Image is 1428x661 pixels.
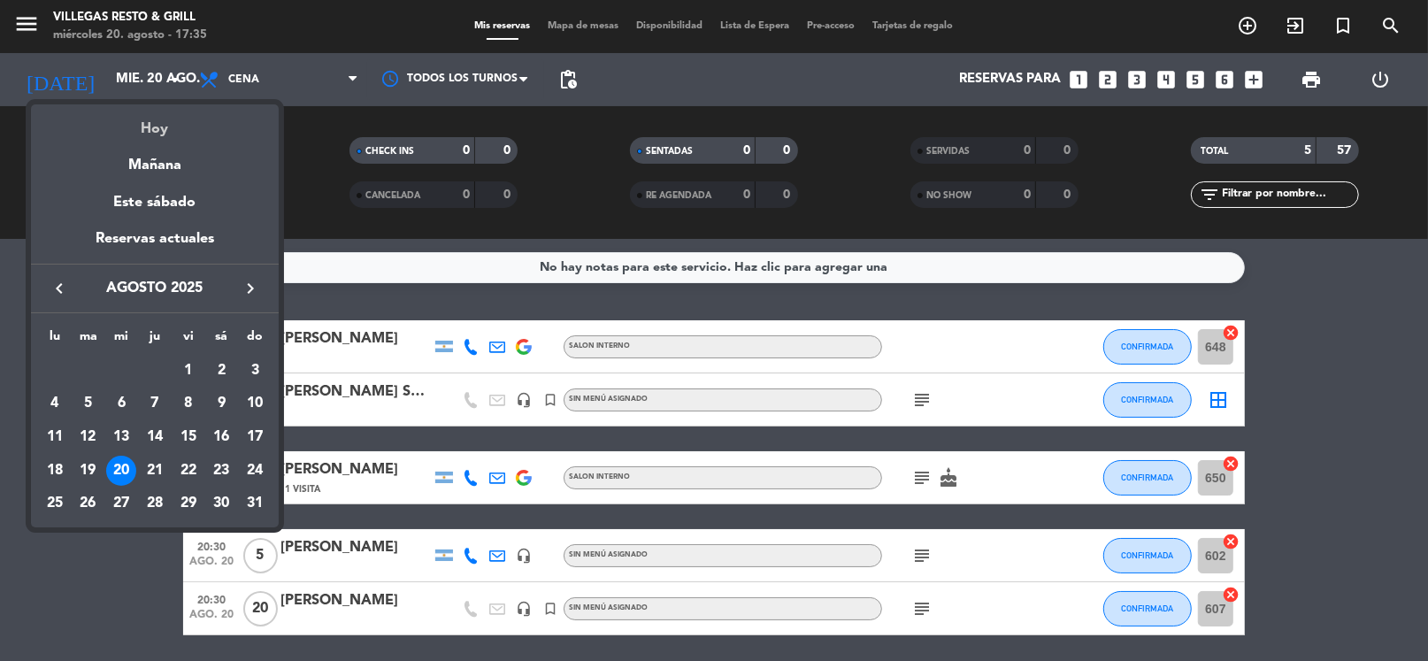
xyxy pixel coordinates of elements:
th: martes [72,327,105,354]
i: keyboard_arrow_left [49,278,70,299]
span: agosto 2025 [75,277,234,300]
div: 12 [73,422,104,452]
div: 6 [106,388,136,419]
div: 17 [240,422,270,452]
button: keyboard_arrow_left [43,277,75,300]
div: 30 [206,488,236,519]
td: 15 de agosto de 2025 [172,420,205,454]
div: 29 [173,488,203,519]
td: 27 de agosto de 2025 [104,488,138,521]
div: Mañana [31,141,279,177]
td: 23 de agosto de 2025 [205,454,239,488]
div: 25 [40,488,70,519]
button: keyboard_arrow_right [234,277,266,300]
td: 16 de agosto de 2025 [205,420,239,454]
td: 28 de agosto de 2025 [138,488,172,521]
div: 9 [206,388,236,419]
td: 24 de agosto de 2025 [238,454,272,488]
div: 18 [40,456,70,486]
td: 19 de agosto de 2025 [72,454,105,488]
th: lunes [38,327,72,354]
div: 21 [140,456,170,486]
div: Reservas actuales [31,227,279,264]
div: 10 [240,388,270,419]
div: 23 [206,456,236,486]
div: 24 [240,456,270,486]
div: 11 [40,422,70,452]
td: 22 de agosto de 2025 [172,454,205,488]
div: Hoy [31,104,279,141]
div: 1 [173,356,203,386]
div: 28 [140,488,170,519]
td: 20 de agosto de 2025 [104,454,138,488]
th: jueves [138,327,172,354]
td: 12 de agosto de 2025 [72,420,105,454]
td: 17 de agosto de 2025 [238,420,272,454]
td: AGO. [38,354,172,388]
div: 16 [206,422,236,452]
div: 15 [173,422,203,452]
div: 26 [73,488,104,519]
td: 11 de agosto de 2025 [38,420,72,454]
td: 31 de agosto de 2025 [238,488,272,521]
div: 5 [73,388,104,419]
td: 26 de agosto de 2025 [72,488,105,521]
div: 27 [106,488,136,519]
div: 31 [240,488,270,519]
td: 21 de agosto de 2025 [138,454,172,488]
div: 8 [173,388,203,419]
div: 2 [206,356,236,386]
td: 6 de agosto de 2025 [104,387,138,420]
div: 19 [73,456,104,486]
td: 1 de agosto de 2025 [172,354,205,388]
i: keyboard_arrow_right [240,278,261,299]
td: 29 de agosto de 2025 [172,488,205,521]
th: domingo [238,327,272,354]
div: 22 [173,456,203,486]
td: 7 de agosto de 2025 [138,387,172,420]
div: 14 [140,422,170,452]
td: 10 de agosto de 2025 [238,387,272,420]
td: 13 de agosto de 2025 [104,420,138,454]
th: sábado [205,327,239,354]
div: 3 [240,356,270,386]
td: 25 de agosto de 2025 [38,488,72,521]
div: 7 [140,388,170,419]
td: 9 de agosto de 2025 [205,387,239,420]
th: viernes [172,327,205,354]
td: 14 de agosto de 2025 [138,420,172,454]
th: miércoles [104,327,138,354]
td: 4 de agosto de 2025 [38,387,72,420]
div: 20 [106,456,136,486]
td: 8 de agosto de 2025 [172,387,205,420]
td: 3 de agosto de 2025 [238,354,272,388]
div: 13 [106,422,136,452]
td: 2 de agosto de 2025 [205,354,239,388]
div: Este sábado [31,178,279,227]
div: 4 [40,388,70,419]
td: 30 de agosto de 2025 [205,488,239,521]
td: 18 de agosto de 2025 [38,454,72,488]
td: 5 de agosto de 2025 [72,387,105,420]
